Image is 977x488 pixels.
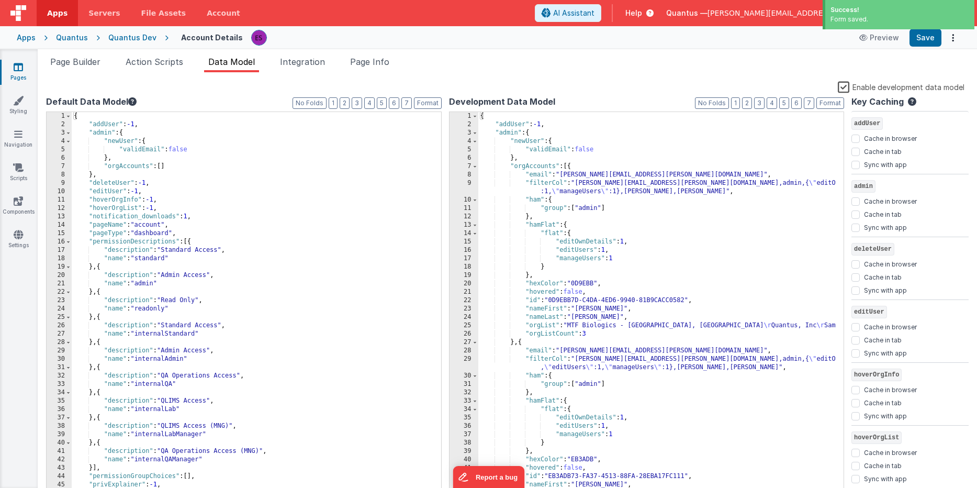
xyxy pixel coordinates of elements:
div: Success! [830,5,969,15]
div: 15 [47,229,72,238]
label: Cache in tab [864,460,902,470]
div: 24 [47,305,72,313]
div: 39 [47,430,72,439]
div: 32 [47,372,72,380]
div: 18 [450,263,478,271]
span: Page Builder [50,57,100,67]
button: Format [414,97,442,109]
h4: Account Details [181,34,243,41]
div: 14 [450,229,478,238]
button: Options [946,30,960,45]
label: Cache in browser [864,132,917,143]
label: Sync with app [864,473,907,483]
div: 42 [450,472,478,481]
button: Quantus — [PERSON_NAME][EMAIL_ADDRESS][PERSON_NAME][DOMAIN_NAME] [666,8,969,18]
div: 2 [450,120,478,129]
span: hoverOrgInfo [851,369,902,381]
span: admin [851,180,875,193]
div: 23 [450,305,478,313]
span: Servers [88,8,120,18]
div: 13 [47,213,72,221]
div: 31 [450,380,478,389]
div: 29 [450,355,478,372]
div: 4 [47,137,72,146]
label: Cache in browser [864,258,917,269]
div: 25 [47,313,72,321]
div: 3 [47,129,72,137]
button: Preview [853,29,905,46]
span: Data Model [208,57,255,67]
div: 5 [47,146,72,154]
button: Default Data Model [46,95,137,108]
div: 21 [47,280,72,288]
label: Cache in browser [864,384,917,394]
iframe: Marker.io feedback button [453,466,524,488]
div: 8 [47,171,72,179]
label: Sync with app [864,159,907,169]
div: 36 [47,405,72,414]
label: Cache in tab [864,146,902,156]
div: Quantus [56,32,88,43]
div: 34 [450,405,478,414]
span: Apps [47,8,68,18]
div: 13 [450,221,478,229]
label: Sync with app [864,410,907,420]
div: 18 [47,254,72,263]
div: 40 [47,439,72,447]
div: 34 [47,389,72,397]
div: 30 [47,355,72,363]
button: 5 [377,97,387,109]
div: 16 [450,246,478,254]
div: 9 [450,179,478,196]
span: Help [625,8,642,18]
div: 9 [47,179,72,187]
div: 27 [47,330,72,338]
div: 20 [47,271,72,280]
div: 39 [450,447,478,456]
div: 7 [47,162,72,171]
span: AI Assistant [553,8,594,18]
button: 3 [352,97,362,109]
div: 32 [450,389,478,397]
div: 1 [47,112,72,120]
button: 2 [340,97,350,109]
h4: Key Caching [851,97,904,107]
button: 2 [742,97,752,109]
div: Apps [17,32,36,43]
button: 5 [779,97,789,109]
label: Sync with app [864,284,907,295]
div: 14 [47,221,72,229]
button: 6 [791,97,802,109]
button: 4 [364,97,375,109]
div: 2 [47,120,72,129]
div: 28 [450,347,478,355]
div: 6 [450,154,478,162]
button: 7 [804,97,814,109]
div: 17 [450,254,478,263]
div: 8 [450,171,478,179]
div: 22 [450,296,478,305]
span: addUser [851,117,883,130]
div: 12 [47,204,72,213]
div: 22 [47,288,72,296]
label: Enable development data model [838,81,964,93]
label: Cache in browser [864,447,917,457]
div: 3 [450,129,478,137]
label: Cache in tab [864,334,902,345]
button: AI Assistant [535,4,601,22]
div: 35 [47,397,72,405]
div: 41 [450,464,478,472]
div: 30 [450,372,478,380]
label: Cache in tab [864,397,902,407]
div: 16 [47,238,72,246]
div: 26 [47,321,72,330]
span: Integration [280,57,325,67]
div: 5 [450,146,478,154]
button: No Folds [695,97,729,109]
div: 15 [450,238,478,246]
div: 33 [450,397,478,405]
div: 42 [47,456,72,464]
div: 21 [450,288,478,296]
button: 1 [329,97,338,109]
div: 11 [450,204,478,213]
